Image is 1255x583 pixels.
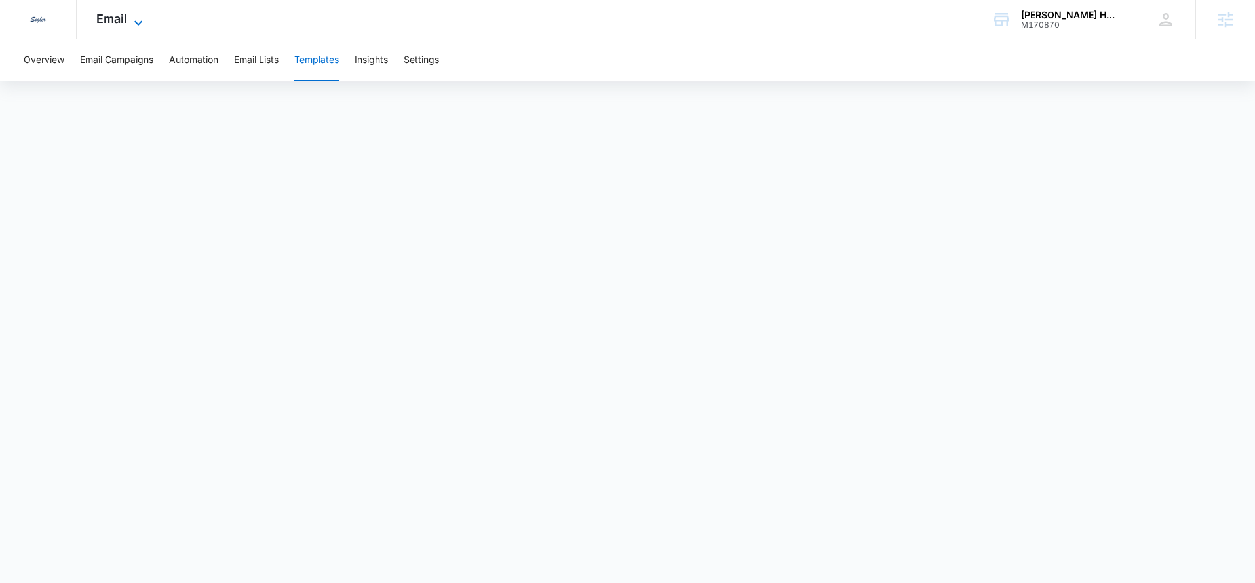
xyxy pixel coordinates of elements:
[234,39,279,81] button: Email Lists
[26,8,50,31] img: Sigler Corporate
[96,12,127,26] span: Email
[404,39,439,81] button: Settings
[169,39,218,81] button: Automation
[80,39,153,81] button: Email Campaigns
[294,39,339,81] button: Templates
[24,39,64,81] button: Overview
[1021,20,1117,29] div: account id
[1021,10,1117,20] div: account name
[355,39,388,81] button: Insights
